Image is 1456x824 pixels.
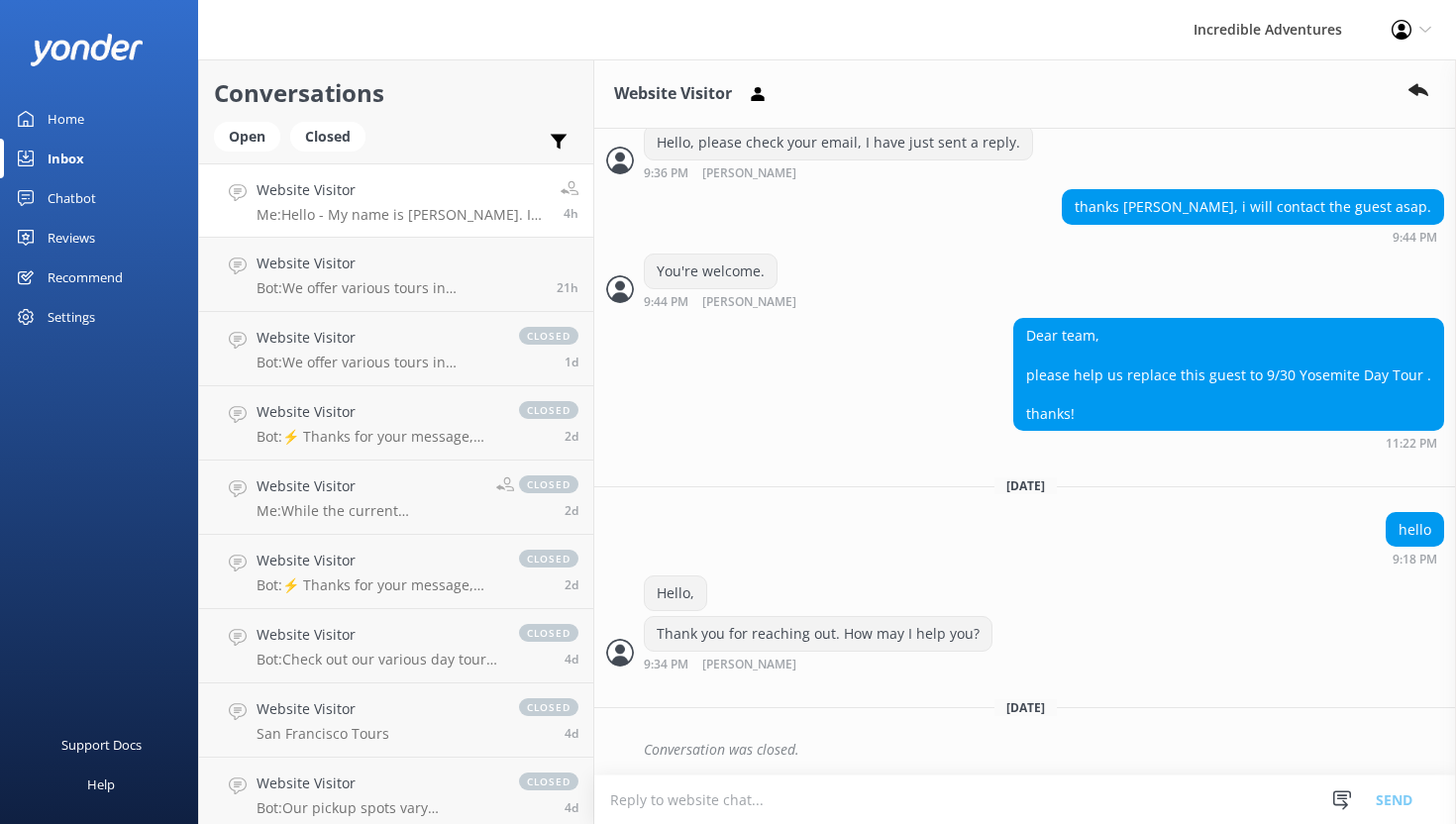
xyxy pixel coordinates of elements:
[557,279,578,296] span: Oct 14 2025 03:03pm (UTC -07:00) America/Los_Angeles
[519,698,578,716] span: closed
[644,294,861,309] div: Sep 28 2025 06:44pm (UTC -07:00) America/Los_Angeles
[702,659,796,671] span: [PERSON_NAME]
[48,257,123,297] div: Recommend
[645,617,991,651] div: Thank you for reaching out. How may I help you?
[199,312,593,386] a: Website VisitorBot:We offer various tours in [GEOGRAPHIC_DATA]! Check out all our Yosemite Tours ...
[199,163,593,238] a: Website VisitorMe:Hello - My name is [PERSON_NAME]. In answer to your question, we offer accomoda...
[257,651,499,669] p: Bot: Check out our various day tours in [GEOGRAPHIC_DATA] at [URL][DOMAIN_NAME].
[257,206,546,224] p: Me: Hello - My name is [PERSON_NAME]. In answer to your question, we offer accomodations at both ...
[994,477,1057,494] span: [DATE]
[1013,436,1444,450] div: Sep 28 2025 08:22pm (UTC -07:00) America/Los_Angeles
[257,428,499,446] p: Bot: ⚡ Thanks for your message, we'll get back to you as soon as we can. You're also welcome to k...
[257,475,481,497] h4: Website Visitor
[1386,438,1437,450] strong: 11:22 PM
[519,401,578,419] span: closed
[257,327,499,349] h4: Website Visitor
[1062,230,1444,244] div: Sep 28 2025 06:44pm (UTC -07:00) America/Los_Angeles
[199,609,593,683] a: Website VisitorBot:Check out our various day tours in [GEOGRAPHIC_DATA] at [URL][DOMAIN_NAME].clo...
[48,178,96,218] div: Chatbot
[994,699,1057,716] span: [DATE]
[257,179,546,201] h4: Website Visitor
[565,576,578,593] span: Oct 13 2025 12:50am (UTC -07:00) America/Los_Angeles
[1014,319,1443,430] div: Dear team, please help us replace this guest to 9/30 Yosemite Day Tour . thanks!
[214,74,578,112] h2: Conversations
[30,34,144,66] img: yonder-white-logo.png
[1393,232,1437,244] strong: 9:44 PM
[519,550,578,567] span: closed
[87,765,115,804] div: Help
[565,651,578,668] span: Oct 11 2025 11:45am (UTC -07:00) America/Los_Angeles
[290,122,365,152] div: Closed
[702,167,796,180] span: [PERSON_NAME]
[257,401,499,423] h4: Website Visitor
[199,386,593,461] a: Website VisitorBot:⚡ Thanks for your message, we'll get back to you as soon as we can. You're als...
[214,125,290,147] a: Open
[565,354,578,370] span: Oct 13 2025 03:47pm (UTC -07:00) America/Los_Angeles
[48,218,95,257] div: Reviews
[645,576,706,610] div: Hello,
[257,725,389,743] p: San Francisco Tours
[199,461,593,535] a: Website VisitorMe:While the current government shutdown has temporarily affected access to [PERSO...
[644,296,688,309] strong: 9:44 PM
[199,683,593,758] a: Website VisitorSan Francisco Toursclosed4d
[606,733,1444,767] div: 2025-10-04T20:48:47.941
[290,125,375,147] a: Closed
[48,139,84,178] div: Inbox
[257,354,499,371] p: Bot: We offer various tours in [GEOGRAPHIC_DATA]! Check out all our Yosemite Tours at [URL][DOMAI...
[565,799,578,816] span: Oct 10 2025 11:59pm (UTC -07:00) America/Los_Angeles
[1386,552,1444,566] div: Sep 29 2025 06:18pm (UTC -07:00) America/Los_Angeles
[645,255,777,288] div: You're welcome.
[61,725,142,765] div: Support Docs
[257,253,542,274] h4: Website Visitor
[1387,513,1443,547] div: hello
[644,165,1033,180] div: Sep 28 2025 06:36pm (UTC -07:00) America/Los_Angeles
[48,297,95,337] div: Settings
[645,126,1032,159] div: Hello, please check your email, I have just sent a reply.
[565,725,578,742] span: Oct 11 2025 08:06am (UTC -07:00) America/Los_Angeles
[257,279,542,297] p: Bot: We offer various tours in [GEOGRAPHIC_DATA]! Check out all our Yosemite Tours at [URL][DOMAI...
[257,772,499,794] h4: Website Visitor
[564,205,578,222] span: Oct 15 2025 08:00am (UTC -07:00) America/Los_Angeles
[257,550,499,571] h4: Website Visitor
[257,799,499,817] p: Bot: Our pickup spots vary depending on the tour you select. To get the most accurate pickup info...
[1063,190,1443,224] div: thanks [PERSON_NAME], i will contact the guest asap.
[519,772,578,790] span: closed
[565,428,578,445] span: Oct 13 2025 09:14am (UTC -07:00) America/Los_Angeles
[519,327,578,345] span: closed
[257,624,499,646] h4: Website Visitor
[48,99,84,139] div: Home
[1393,554,1437,566] strong: 9:18 PM
[614,81,732,107] h3: Website Visitor
[565,502,578,519] span: Oct 13 2025 07:28am (UTC -07:00) America/Los_Angeles
[644,167,688,180] strong: 9:36 PM
[199,238,593,312] a: Website VisitorBot:We offer various tours in [GEOGRAPHIC_DATA]! Check out all our Yosemite Tours ...
[702,296,796,309] span: [PERSON_NAME]
[519,475,578,493] span: closed
[257,576,499,594] p: Bot: ⚡ Thanks for your message, we'll get back to you as soon as we can. You're also welcome to k...
[644,659,688,671] strong: 9:34 PM
[199,535,593,609] a: Website VisitorBot:⚡ Thanks for your message, we'll get back to you as soon as we can. You're als...
[644,733,1444,767] div: Conversation was closed.
[257,502,481,520] p: Me: While the current government shutdown has temporarily affected access to [PERSON_NAME][GEOGRA...
[214,122,280,152] div: Open
[519,624,578,642] span: closed
[257,698,389,720] h4: Website Visitor
[644,657,992,671] div: Sep 29 2025 06:34pm (UTC -07:00) America/Los_Angeles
